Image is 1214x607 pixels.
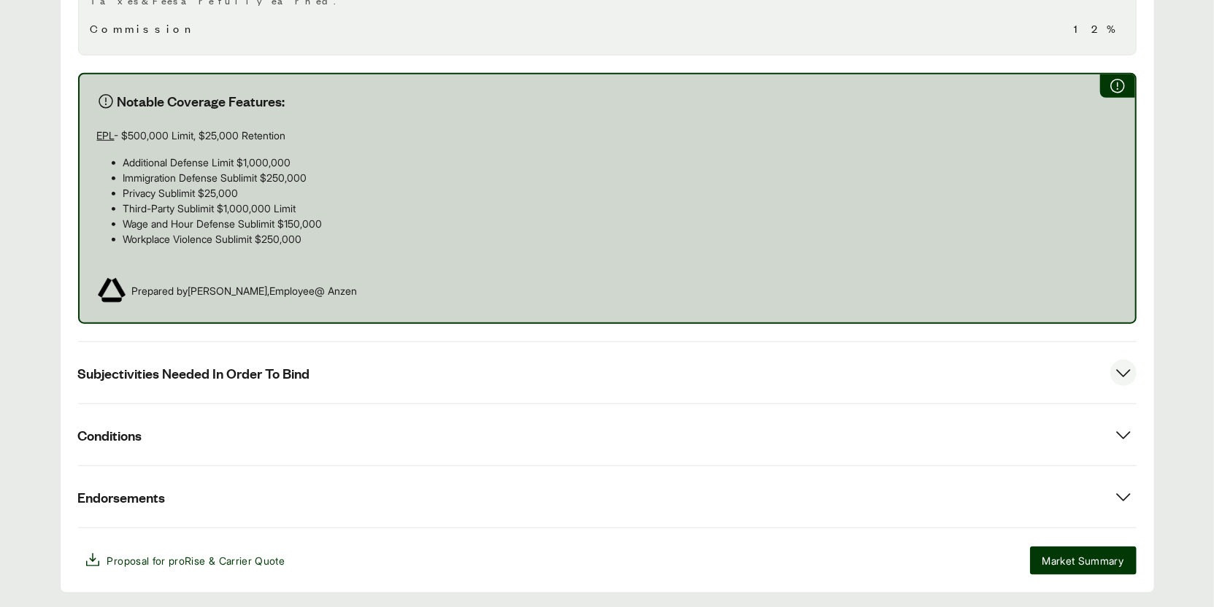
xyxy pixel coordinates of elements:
button: Proposal for proRise & Carrier Quote [78,546,291,575]
button: Endorsements [78,466,1137,527]
p: Wage and Hour Defense Sublimit $150,000 [123,216,1118,231]
span: proRise [169,554,205,567]
button: Market Summary [1030,546,1137,575]
span: Commission [91,20,198,37]
span: Conditions [78,426,142,444]
span: & Carrier Quote [209,554,285,567]
p: - $500,000 Limit, $25,000 Retention [97,128,1118,143]
button: Conditions [78,404,1137,465]
span: Notable Coverage Features: [118,92,285,110]
span: 12% [1075,20,1124,37]
span: Endorsements [78,488,166,506]
p: Workplace Violence Sublimit $250,000 [123,231,1118,247]
span: Market Summary [1042,553,1124,568]
p: Immigration Defense Sublimit $250,000 [123,170,1118,185]
p: Third-Party Sublimit $1,000,000 Limit [123,201,1118,216]
span: Prepared by [PERSON_NAME] , Employee @ Anzen [132,283,358,298]
p: Privacy Sublimit $25,000 [123,185,1118,201]
span: Subjectivities Needed In Order To Bind [78,364,310,382]
u: EPL [97,129,115,142]
button: Subjectivities Needed In Order To Bind [78,342,1137,403]
span: Proposal for [107,553,285,568]
p: Additional Defense Limit $1,000,000 [123,155,1118,170]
